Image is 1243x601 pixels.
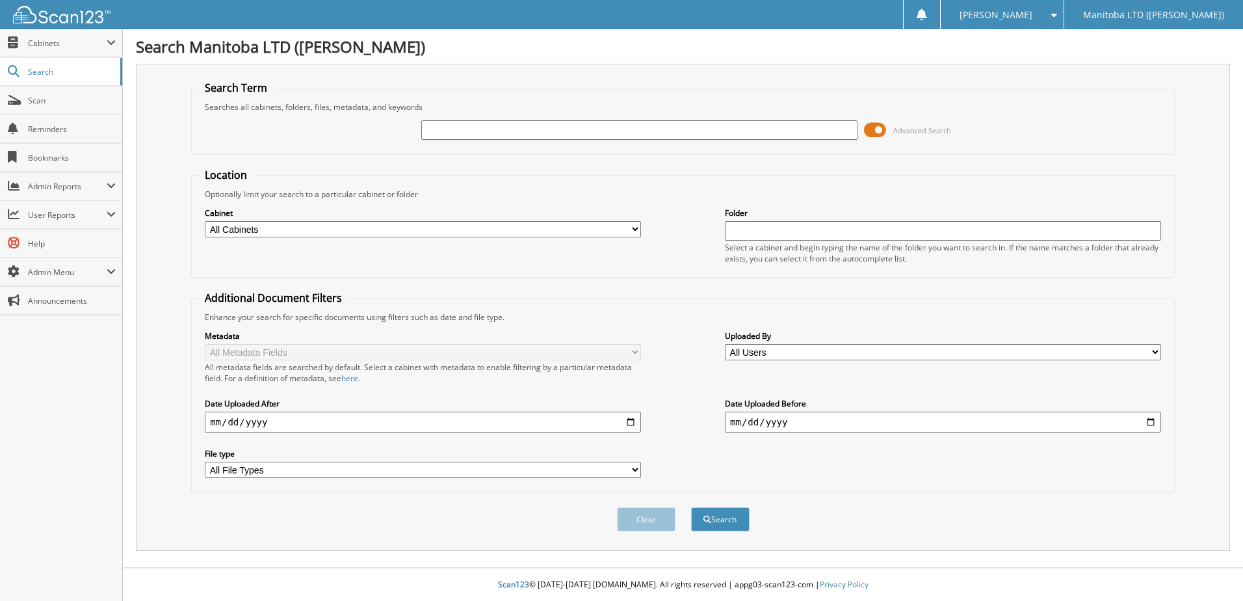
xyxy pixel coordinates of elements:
[205,207,641,219] label: Cabinet
[198,81,274,95] legend: Search Term
[28,66,114,77] span: Search
[820,579,869,590] a: Privacy Policy
[205,330,641,341] label: Metadata
[136,36,1230,57] h1: Search Manitoba LTD ([PERSON_NAME])
[205,398,641,409] label: Date Uploaded After
[725,398,1161,409] label: Date Uploaded Before
[1083,11,1224,19] span: Manitoba LTD ([PERSON_NAME])
[198,291,348,305] legend: Additional Document Filters
[28,124,116,135] span: Reminders
[205,362,641,384] div: All metadata fields are searched by default. Select a cabinet with metadata to enable filtering b...
[28,267,107,278] span: Admin Menu
[28,238,116,249] span: Help
[13,6,111,23] img: scan123-logo-white.svg
[725,242,1161,264] div: Select a cabinet and begin typing the name of the folder you want to search in. If the name match...
[198,168,254,182] legend: Location
[28,38,107,49] span: Cabinets
[198,312,1168,323] div: Enhance your search for specific documents using filters such as date and file type.
[123,569,1243,601] div: © [DATE]-[DATE] [DOMAIN_NAME]. All rights reserved | appg03-scan123-com |
[28,152,116,163] span: Bookmarks
[498,579,529,590] span: Scan123
[893,126,951,135] span: Advanced Search
[725,412,1161,433] input: end
[725,207,1161,219] label: Folder
[28,95,116,106] span: Scan
[28,181,107,192] span: Admin Reports
[28,295,116,306] span: Announcements
[198,189,1168,200] div: Optionally limit your search to a particular cabinet or folder
[691,507,750,531] button: Search
[725,330,1161,341] label: Uploaded By
[198,101,1168,113] div: Searches all cabinets, folders, files, metadata, and keywords
[205,448,641,459] label: File type
[960,11,1032,19] span: [PERSON_NAME]
[341,373,358,384] a: here
[617,507,675,531] button: Clear
[1178,539,1243,601] iframe: Chat Widget
[28,209,107,220] span: User Reports
[205,412,641,433] input: start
